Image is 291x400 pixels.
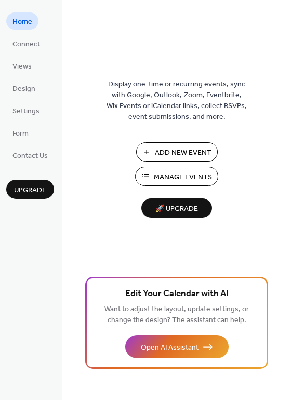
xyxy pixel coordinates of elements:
[12,128,29,139] span: Form
[104,302,249,327] span: Want to adjust the layout, update settings, or change the design? The assistant can help.
[154,172,212,183] span: Manage Events
[12,39,40,50] span: Connect
[14,185,46,196] span: Upgrade
[6,79,42,97] a: Design
[107,79,247,123] span: Display one-time or recurring events, sync with Google, Outlook, Zoom, Eventbrite, Wix Events or ...
[6,102,46,119] a: Settings
[6,35,46,52] a: Connect
[12,106,39,117] span: Settings
[148,202,206,216] span: 🚀 Upgrade
[6,146,54,164] a: Contact Us
[12,17,32,28] span: Home
[125,335,229,358] button: Open AI Assistant
[141,198,212,218] button: 🚀 Upgrade
[6,57,38,74] a: Views
[155,148,211,158] span: Add New Event
[125,287,229,301] span: Edit Your Calendar with AI
[12,61,32,72] span: Views
[135,167,218,186] button: Manage Events
[12,84,35,95] span: Design
[141,342,199,353] span: Open AI Assistant
[136,142,218,162] button: Add New Event
[6,12,38,30] a: Home
[6,180,54,199] button: Upgrade
[12,151,48,162] span: Contact Us
[6,124,35,141] a: Form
